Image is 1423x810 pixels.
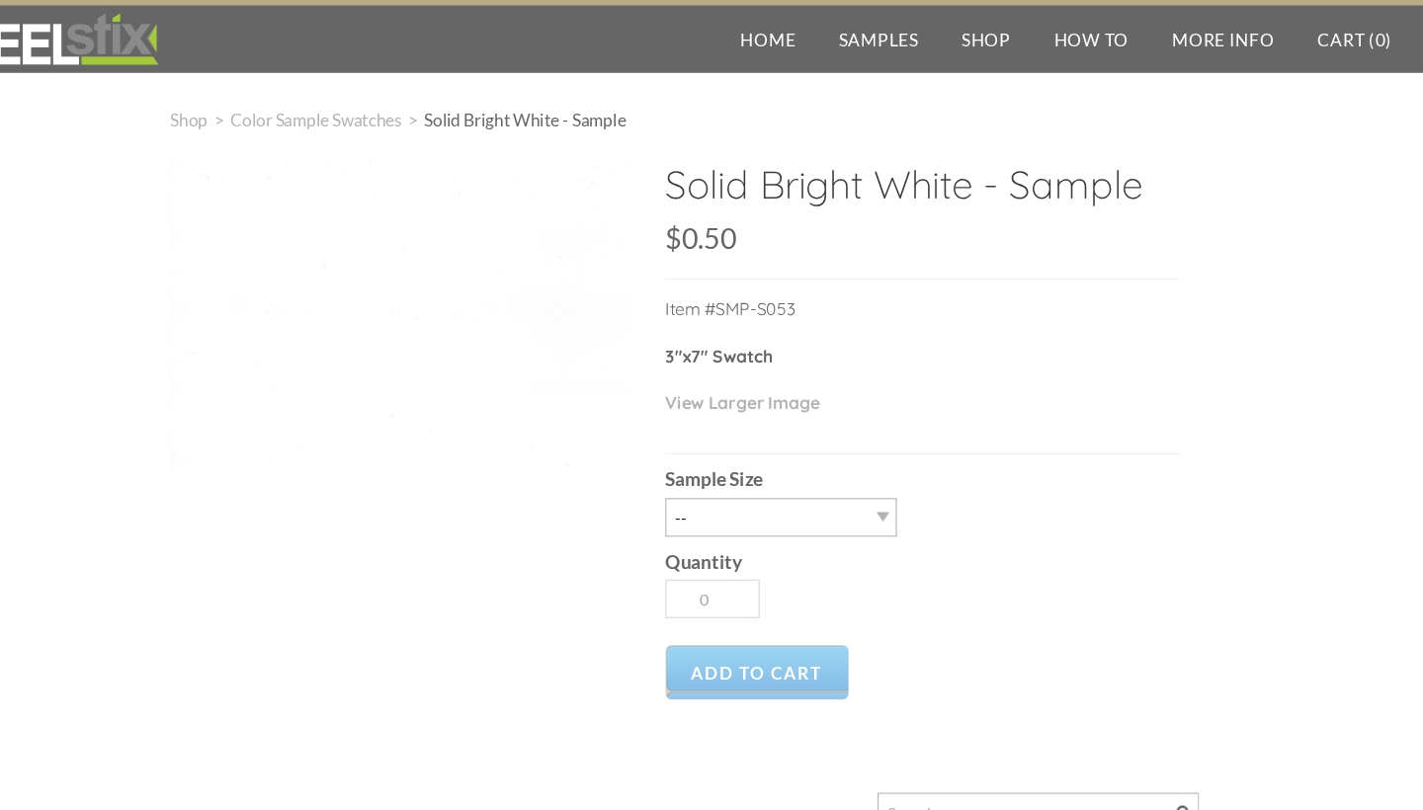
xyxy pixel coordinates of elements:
[889,731,1186,767] input: Search
[1276,5,1383,67] a: Cart (0)
[1165,743,1178,756] span: Search
[694,147,1168,206] h2: Solid Bright White - Sample
[694,318,793,338] strong: 3"x7" Swatch
[834,5,948,67] a: Samples
[471,101,657,120] span: Solid Bright White - Sample
[947,5,1032,67] a: Shop
[1033,5,1141,67] a: How To
[694,508,764,528] b: Quantity
[272,101,293,120] span: >
[694,362,836,381] a: View Larger Image
[1140,5,1275,67] a: More Info
[40,12,230,61] img: REFACE SUPPLIES
[694,595,863,645] a: Add to Cart
[694,273,1168,316] p: Item #SMP-S053
[743,5,834,67] a: Home
[1348,27,1358,45] span: 0
[237,101,272,120] a: Shop
[293,101,451,120] a: Color Sample Swatches
[451,101,471,120] span: >
[694,203,759,235] span: $0.50
[694,432,784,452] b: Sample Size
